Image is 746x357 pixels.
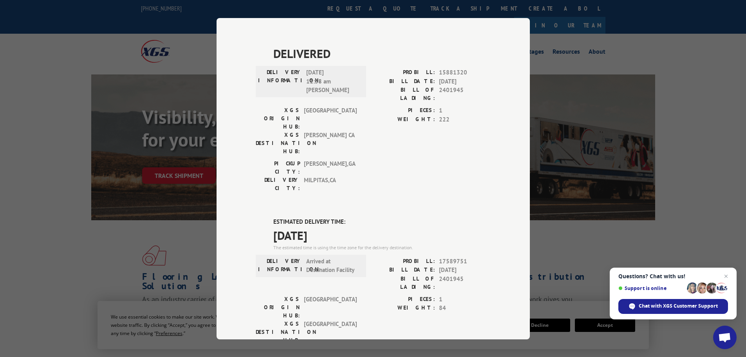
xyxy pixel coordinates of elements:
[373,77,435,86] label: BILL DATE:
[256,106,300,131] label: XGS ORIGIN HUB:
[439,266,491,275] span: [DATE]
[256,159,300,176] label: PICKUP CITY:
[439,115,491,124] span: 222
[304,319,357,344] span: [GEOGRAPHIC_DATA]
[439,86,491,102] span: 2401945
[256,176,300,192] label: DELIVERY CITY:
[256,3,300,20] label: DELIVERY CITY:
[639,303,718,310] span: Chat with XGS Customer Support
[439,274,491,291] span: 2401945
[273,244,491,251] div: The estimated time is using the time zone for the delivery destination.
[373,304,435,313] label: WEIGHT:
[439,106,491,115] span: 1
[618,285,684,291] span: Support is online
[373,106,435,115] label: PIECES:
[273,226,491,244] span: [DATE]
[373,266,435,275] label: BILL DATE:
[618,299,728,314] span: Chat with XGS Customer Support
[273,45,491,62] span: DELIVERED
[256,295,300,319] label: XGS ORIGIN HUB:
[713,326,737,349] a: Open chat
[373,68,435,77] label: PROBILL:
[439,257,491,266] span: 17589751
[258,257,302,274] label: DELIVERY INFORMATION:
[373,257,435,266] label: PROBILL:
[439,68,491,77] span: 15881320
[439,295,491,304] span: 1
[304,131,357,156] span: [PERSON_NAME] CA
[306,68,359,95] span: [DATE] 11:58 am [PERSON_NAME]
[373,115,435,124] label: WEIGHT:
[373,295,435,304] label: PIECES:
[373,86,435,102] label: BILL OF LADING:
[304,295,357,319] span: [GEOGRAPHIC_DATA]
[256,131,300,156] label: XGS DESTINATION HUB:
[258,68,302,95] label: DELIVERY INFORMATION:
[439,77,491,86] span: [DATE]
[304,106,357,131] span: [GEOGRAPHIC_DATA]
[304,159,357,176] span: [PERSON_NAME] , GA
[304,3,357,20] span: [GEOGRAPHIC_DATA] , AZ
[304,176,357,192] span: MILPITAS , CA
[373,274,435,291] label: BILL OF LADING:
[306,257,359,274] span: Arrived at Destination Facility
[273,217,491,227] label: ESTIMATED DELIVERY TIME:
[439,304,491,313] span: 84
[256,319,300,344] label: XGS DESTINATION HUB:
[618,273,728,279] span: Questions? Chat with us!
